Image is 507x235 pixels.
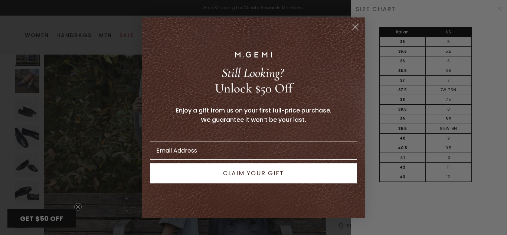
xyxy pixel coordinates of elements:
[215,81,292,96] span: Unlock $50 Off
[150,163,357,183] button: CLAIM YOUR GIFT
[349,20,362,33] button: Close dialog
[176,106,331,124] span: Enjoy a gift from us on your first full-price purchase. We guarantee it won’t be your last.
[150,141,357,160] input: Email Address
[235,52,272,58] img: M.GEMI
[222,65,284,81] span: Still Looking?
